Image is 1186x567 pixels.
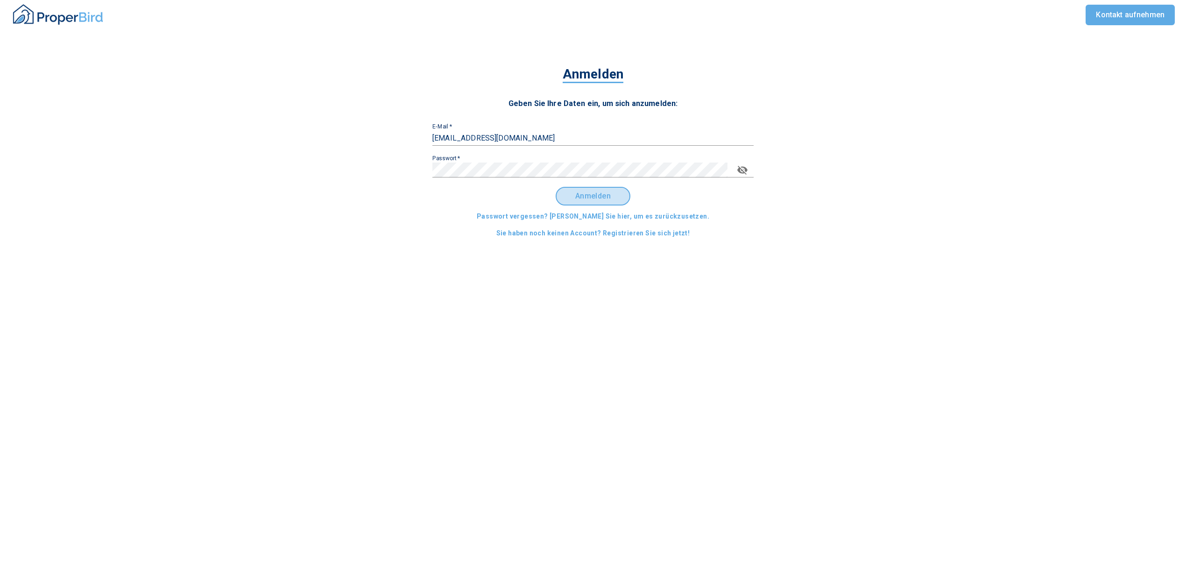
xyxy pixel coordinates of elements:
[432,156,460,161] label: Passwort
[556,187,630,206] button: Anmelden
[496,227,690,239] span: Sie haben noch keinen Account? Registrieren Sie sich jetzt!
[508,99,678,108] span: Geben Sie Ihre Daten ein, um sich anzumelden:
[563,66,623,83] span: Anmelden
[473,208,713,225] button: Passwort vergessen? [PERSON_NAME] Sie hier, um es zurückzusetzen.
[564,192,622,200] span: Anmelden
[11,3,105,26] img: ProperBird Logo and Home Button
[493,225,694,242] button: Sie haben noch keinen Account? Registrieren Sie sich jetzt!
[11,0,105,30] button: ProperBird Logo and Home Button
[477,211,709,222] span: Passwort vergessen? [PERSON_NAME] Sie hier, um es zurückzusetzen.
[432,124,452,129] label: E-Mail
[432,131,754,146] input: johndoe@example.com
[731,159,754,181] button: toggle password visibility
[1086,5,1175,25] a: Kontakt aufnehmen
